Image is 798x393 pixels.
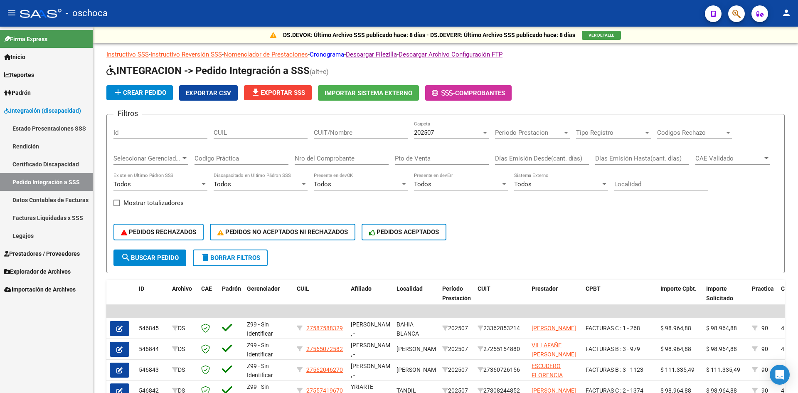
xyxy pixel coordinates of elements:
[251,87,261,97] mat-icon: file_download
[106,65,310,77] span: INTEGRACION -> Pedido Integración a SSS
[351,285,372,292] span: Afiliado
[314,180,331,188] span: Todos
[414,180,431,188] span: Todos
[351,342,395,358] span: [PERSON_NAME] , -
[660,366,695,373] span: $ 111.335,49
[582,31,621,40] button: VER DETALLE
[150,51,222,58] a: Instructivo Reversión SSS
[706,285,733,302] span: Importe Solicitado
[247,285,280,292] span: Gerenciador
[247,342,273,358] span: Z99 - Sin Identificar
[532,285,558,292] span: Prestador
[310,51,344,58] a: Cronograma
[397,321,419,337] span: BAHIA BLANCA
[200,252,210,262] mat-icon: delete
[113,87,123,97] mat-icon: add
[121,252,131,262] mat-icon: search
[172,365,195,375] div: DS
[113,250,186,266] button: Buscar Pedido
[4,106,81,115] span: Integración (discapacidad)
[532,363,563,379] span: ESCUDERO FLORENCIA
[121,228,196,236] span: PEDIDOS RECHAZADOS
[247,363,273,379] span: Z99 - Sin Identificar
[514,180,532,188] span: Todos
[586,324,654,333] div: FACTURAS C : 1 - 268
[706,325,737,331] span: $ 98.964,88
[695,155,763,162] span: CAE Validado
[139,285,144,292] span: ID
[4,52,25,62] span: Inicio
[706,346,737,352] span: $ 98.964,88
[478,344,525,354] div: 27255154880
[660,325,691,331] span: $ 98.964,88
[113,155,181,162] span: Seleccionar Gerenciador
[224,51,308,58] a: Nomenclador de Prestaciones
[761,325,768,331] span: 90
[306,325,343,331] span: 27587588329
[397,285,423,292] span: Localidad
[474,280,528,316] datatable-header-cell: CUIT
[172,285,192,292] span: Archivo
[283,30,575,40] p: DS.DEVOK: Último Archivo SSS publicado hace: 8 días - DS.DEVERR: Último Archivo SSS publicado hac...
[586,365,654,375] div: FACTURAS B : 3 - 1123
[532,325,576,331] span: [PERSON_NAME]
[770,365,790,385] div: Open Intercom Messenger
[703,280,749,316] datatable-header-cell: Importe Solicitado
[660,285,697,292] span: Importe Cpbt.
[306,346,343,352] span: 27565072582
[325,89,412,97] span: Importar Sistema Externo
[495,129,562,136] span: Periodo Prestacion
[362,224,447,240] button: PEDIDOS ACEPTADOS
[318,85,419,101] button: Importar Sistema Externo
[4,88,31,97] span: Padrón
[478,324,525,333] div: 23362853214
[198,280,219,316] datatable-header-cell: CAE
[761,346,768,352] span: 90
[113,89,166,96] span: Crear Pedido
[293,280,347,316] datatable-header-cell: CUIL
[346,51,397,58] a: Descargar Filezilla
[179,85,238,101] button: Exportar CSV
[749,280,778,316] datatable-header-cell: Practica
[589,33,614,37] span: VER DETALLE
[455,89,505,97] span: Comprobantes
[576,129,643,136] span: Tipo Registro
[586,344,654,354] div: FACTURAS B : 3 - 979
[532,342,576,358] span: VILLAFAÑE [PERSON_NAME]
[297,285,309,292] span: CUIL
[210,224,355,240] button: PEDIDOS NO ACEPTADOS NI RECHAZADOS
[201,285,212,292] span: CAE
[193,250,268,266] button: Borrar Filtros
[139,365,165,375] div: 546843
[582,280,657,316] datatable-header-cell: CPBT
[4,35,47,44] span: Firma Express
[219,280,244,316] datatable-header-cell: Padrón
[397,366,441,373] span: [PERSON_NAME]
[186,89,231,97] span: Exportar CSV
[781,325,784,331] span: 4
[781,346,784,352] span: 4
[139,324,165,333] div: 546845
[347,280,393,316] datatable-header-cell: Afiliado
[399,51,502,58] a: Descargar Archivo Configuración FTP
[442,365,471,375] div: 202507
[442,324,471,333] div: 202507
[7,8,17,18] mat-icon: menu
[172,344,195,354] div: DS
[169,280,198,316] datatable-header-cell: Archivo
[251,89,305,96] span: Exportar SSS
[478,365,525,375] div: 27360726156
[586,285,601,292] span: CPBT
[306,366,343,373] span: 27562046270
[244,85,312,100] button: Exportar SSS
[442,285,471,302] span: Período Prestación
[425,85,512,101] button: -Comprobantes
[369,228,439,236] span: PEDIDOS ACEPTADOS
[706,366,740,373] span: $ 111.335,49
[351,321,395,337] span: [PERSON_NAME] , -
[139,344,165,354] div: 546844
[247,321,273,337] span: Z99 - Sin Identificar
[106,50,785,59] p: - - - - -
[244,280,293,316] datatable-header-cell: Gerenciador
[761,366,768,373] span: 90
